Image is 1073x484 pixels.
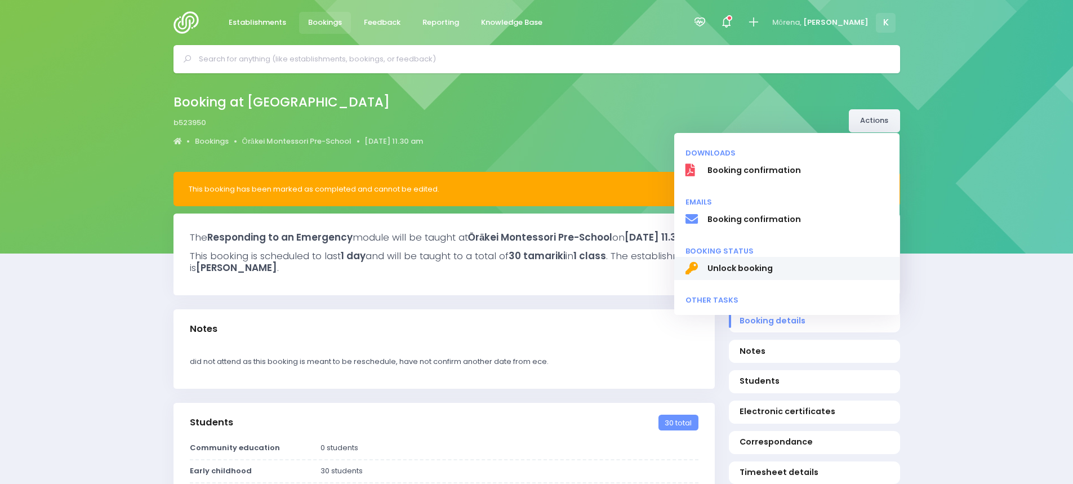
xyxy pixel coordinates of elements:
strong: [PERSON_NAME] [196,261,277,274]
h3: This booking is scheduled to last and will be taught to a total of in . The establishment's conta... [190,250,884,273]
a: Students [729,370,900,393]
strong: Community education [190,442,280,453]
strong: 1 day [341,249,366,263]
span: K [876,13,896,33]
span: Timesheet details [740,467,889,478]
a: Booking details [729,309,900,332]
span: Reporting [422,17,459,28]
h2: Booking at [GEOGRAPHIC_DATA] [173,95,415,110]
li: Downloads [674,143,900,159]
a: Actions [849,109,900,132]
strong: 1 class [573,249,606,263]
span: b523950 [173,117,206,128]
a: Bookings [195,136,229,147]
a: Notes [729,340,900,363]
img: Logo [173,11,206,34]
span: Establishments [229,17,286,28]
a: Booking confirmation [674,159,900,183]
span: Feedback [364,17,400,28]
li: Emails [674,192,900,208]
li: Other tasks [674,290,900,306]
a: Reporting [413,12,469,34]
h3: Students [190,417,233,428]
a: Unlock booking [674,257,900,281]
span: Unlock booking [707,263,888,274]
span: Mōrena, [772,17,802,28]
span: 30 total [658,415,698,430]
input: Search for anything (like establishments, bookings, or feedback) [199,51,884,68]
span: Booking confirmation [707,165,888,176]
span: [PERSON_NAME] [803,17,869,28]
a: Knowledge Base [472,12,552,34]
span: Electronic certificates [740,406,889,418]
div: 30 students [313,465,705,477]
h3: Notes [190,323,217,335]
a: Ōrākei Montessori Pre-School [242,136,351,147]
h3: The module will be taught at on by . [190,232,884,243]
a: Feedback [355,12,410,34]
span: Students [740,375,889,387]
strong: Early childhood [190,465,252,476]
p: did not attend as this booking is meant to be reschedule, have not confirm another date from ece. [190,356,698,367]
a: Bookings [299,12,351,34]
div: 0 students [313,442,705,454]
span: Booking details [740,315,889,327]
span: Correspondance [740,436,889,448]
strong: Ōrākei Montessori Pre-School [468,230,613,244]
strong: 30 tamariki [509,249,566,263]
a: Correspondance [729,431,900,454]
a: Electronic certificates [729,401,900,424]
a: [DATE] 11.30 am [364,136,423,147]
div: This booking has been marked as completed and cannot be edited. [189,184,885,195]
span: Booking confirmation [707,214,888,225]
li: Booking status [674,241,900,257]
a: Booking confirmation [674,208,900,232]
strong: Responding to an Emergency [207,230,353,244]
span: Knowledge Base [481,17,542,28]
strong: [DATE] 11.30 am [625,230,702,244]
span: Bookings [308,17,342,28]
a: Establishments [220,12,296,34]
span: Notes [740,345,889,357]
